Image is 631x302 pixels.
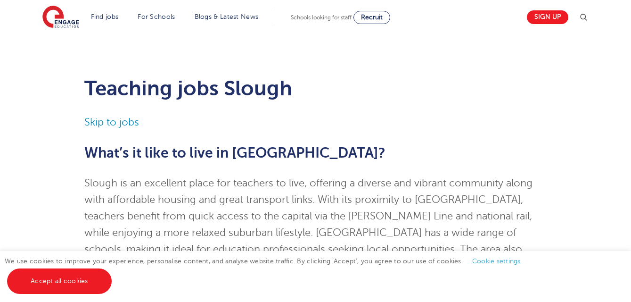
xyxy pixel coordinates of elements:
span: Recruit [361,14,383,21]
a: For Schools [138,13,175,20]
span: We use cookies to improve your experience, personalise content, and analyse website traffic. By c... [5,258,530,285]
a: Sign up [527,10,568,24]
a: Accept all cookies [7,268,112,294]
h1: Teaching jobs Slough [84,76,547,100]
a: Recruit [353,11,390,24]
a: Cookie settings [472,258,521,265]
a: Blogs & Latest News [195,13,259,20]
span: Schools looking for staff [291,14,352,21]
a: Skip to jobs [84,117,139,128]
span: What’s it like to live in [GEOGRAPHIC_DATA]? [84,145,385,161]
a: Find jobs [91,13,119,20]
img: Engage Education [42,6,79,29]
